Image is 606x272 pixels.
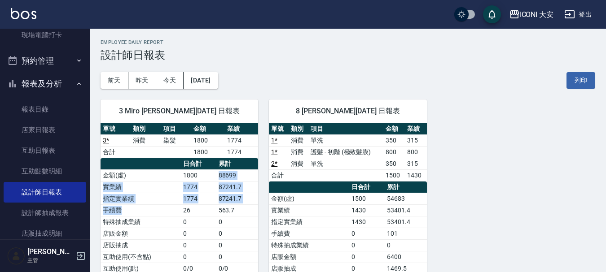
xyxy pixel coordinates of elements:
td: 87241.7 [216,193,259,204]
td: 特殊抽成業績 [269,239,349,251]
td: 1800 [181,169,216,181]
span: 8 [PERSON_NAME][DATE] 日報表 [280,107,416,116]
th: 業績 [225,123,258,135]
td: 53401.4 [385,204,427,216]
td: 0 [216,239,259,251]
h5: [PERSON_NAME] [27,247,73,256]
td: 合計 [269,169,289,181]
img: Logo [11,8,36,19]
p: 主管 [27,256,73,264]
button: 昨天 [128,72,156,89]
td: 店販金額 [101,228,181,239]
td: 350 [383,158,405,169]
th: 金額 [191,123,224,135]
button: 預約管理 [4,49,86,73]
td: 店販抽成 [101,239,181,251]
td: 1800 [191,134,224,146]
button: 登出 [561,6,595,23]
th: 單號 [101,123,131,135]
th: 業績 [405,123,426,135]
td: 0 [216,251,259,263]
button: 列印 [566,72,595,89]
th: 項目 [161,123,191,135]
td: 指定實業績 [269,216,349,228]
a: 互助點數明細 [4,161,86,181]
td: 實業績 [269,204,349,216]
td: 53401.4 [385,216,427,228]
td: 0 [385,239,427,251]
td: 合計 [101,146,131,158]
td: 0 [181,239,216,251]
td: 563.7 [216,204,259,216]
button: 報表及分析 [4,72,86,95]
td: 手續費 [101,204,181,216]
td: 護髮 - 初階 (極致髮膜) [308,146,383,158]
a: 現場電腦打卡 [4,25,86,45]
td: 染髮 [161,134,191,146]
h3: 設計師日報表 [101,49,595,61]
td: 800 [405,146,426,158]
td: 1430 [405,169,426,181]
td: 87241.7 [216,181,259,193]
td: 101 [385,228,427,239]
td: 0 [216,216,259,228]
th: 累計 [216,158,259,170]
td: 0 [349,251,385,263]
th: 日合計 [349,181,385,193]
td: 350 [383,134,405,146]
td: 消費 [131,134,161,146]
td: 1774 [225,134,258,146]
a: 設計師日報表 [4,182,86,203]
td: 0 [216,228,259,239]
a: 互助日報表 [4,140,86,161]
td: 手續費 [269,228,349,239]
img: Person [7,247,25,265]
td: 單洗 [308,158,383,169]
td: 0 [181,216,216,228]
td: 315 [405,158,426,169]
h2: Employee Daily Report [101,39,595,45]
th: 項目 [308,123,383,135]
table: a dense table [269,123,426,181]
td: 315 [405,134,426,146]
td: 0 [181,251,216,263]
td: 0 [181,228,216,239]
th: 金額 [383,123,405,135]
th: 累計 [385,181,427,193]
td: 1800 [191,146,224,158]
td: 1500 [349,193,385,204]
td: 消費 [289,158,308,169]
td: 1430 [349,204,385,216]
td: 1500 [383,169,405,181]
th: 單號 [269,123,289,135]
td: 實業績 [101,181,181,193]
table: a dense table [101,123,258,158]
td: 0 [349,228,385,239]
button: save [483,5,501,23]
td: 消費 [289,134,308,146]
td: 54683 [385,193,427,204]
button: 前天 [101,72,128,89]
a: 店販抽成明細 [4,223,86,244]
a: 店家日報表 [4,120,86,140]
td: 6400 [385,251,427,263]
th: 類別 [289,123,308,135]
td: 消費 [289,146,308,158]
td: 1774 [181,193,216,204]
td: 800 [383,146,405,158]
td: 0 [349,239,385,251]
th: 日合計 [181,158,216,170]
button: 今天 [156,72,184,89]
th: 類別 [131,123,161,135]
td: 指定實業績 [101,193,181,204]
td: 金額(虛) [269,193,349,204]
td: 店販金額 [269,251,349,263]
td: 1774 [181,181,216,193]
td: 金額(虛) [101,169,181,181]
td: 互助使用(不含點) [101,251,181,263]
td: 88699 [216,169,259,181]
button: [DATE] [184,72,218,89]
td: 1774 [225,146,258,158]
td: 特殊抽成業績 [101,216,181,228]
button: ICONI 大安 [505,5,558,24]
